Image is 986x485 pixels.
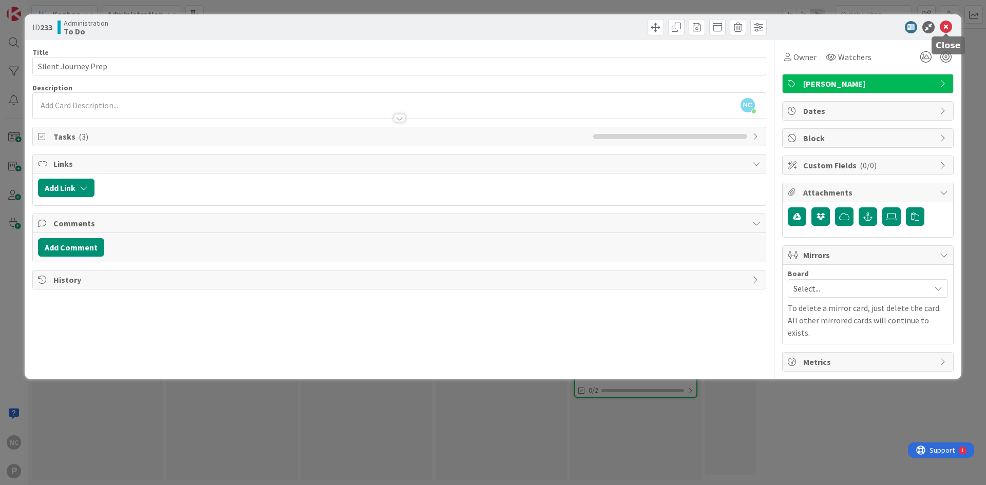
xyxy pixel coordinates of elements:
[22,2,47,14] span: Support
[803,105,935,117] span: Dates
[53,130,588,143] span: Tasks
[32,21,52,33] span: ID
[53,274,747,286] span: History
[53,4,56,12] div: 1
[32,57,766,75] input: type card name here...
[79,131,88,142] span: ( 3 )
[803,249,935,261] span: Mirrors
[838,51,871,63] span: Watchers
[32,48,49,57] label: Title
[53,217,747,229] span: Comments
[803,356,935,368] span: Metrics
[803,159,935,171] span: Custom Fields
[32,83,72,92] span: Description
[803,77,935,90] span: [PERSON_NAME]
[64,27,108,35] b: To Do
[860,160,877,170] span: ( 0/0 )
[793,51,817,63] span: Owner
[803,132,935,144] span: Block
[53,158,747,170] span: Links
[788,302,948,339] p: To delete a mirror card, just delete the card. All other mirrored cards will continue to exists.
[803,186,935,199] span: Attachments
[936,41,961,50] h5: Close
[788,270,809,277] span: Board
[38,179,94,197] button: Add Link
[741,98,755,112] span: NC
[38,238,104,257] button: Add Comment
[793,281,925,296] span: Select...
[64,19,108,27] span: Administration
[40,22,52,32] b: 233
